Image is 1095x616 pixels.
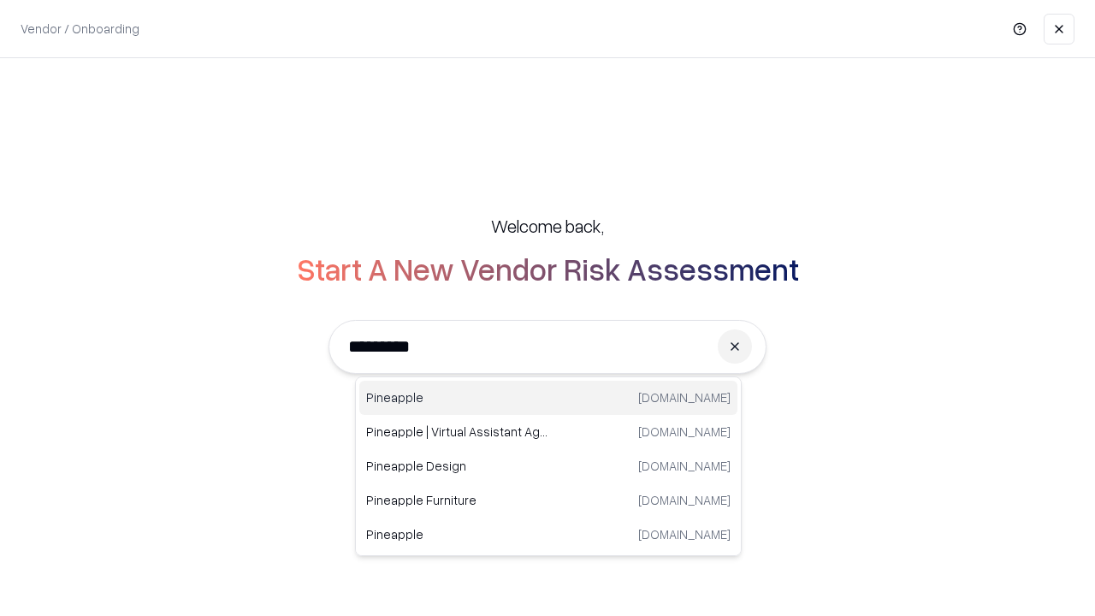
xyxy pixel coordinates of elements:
p: [DOMAIN_NAME] [638,491,731,509]
h5: Welcome back, [491,214,604,238]
div: Suggestions [355,376,742,556]
p: Pineapple [366,525,548,543]
p: Pineapple | Virtual Assistant Agency [366,423,548,441]
p: [DOMAIN_NAME] [638,457,731,475]
p: Pineapple Furniture [366,491,548,509]
p: Vendor / Onboarding [21,20,139,38]
h2: Start A New Vendor Risk Assessment [297,252,799,286]
p: Pineapple [366,388,548,406]
p: [DOMAIN_NAME] [638,525,731,543]
p: [DOMAIN_NAME] [638,423,731,441]
p: [DOMAIN_NAME] [638,388,731,406]
p: Pineapple Design [366,457,548,475]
